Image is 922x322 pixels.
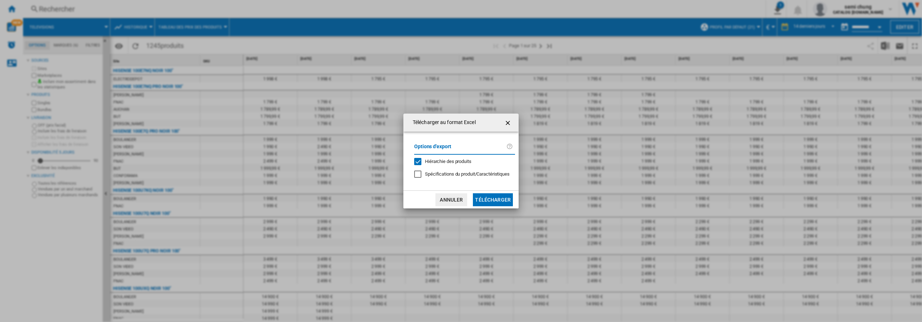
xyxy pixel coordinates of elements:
button: Annuler [435,193,467,206]
span: Hiérarchie des produits [425,159,471,164]
md-checkbox: Hiérarchie des produits [414,158,509,165]
button: getI18NText('BUTTONS.CLOSE_DIALOG') [501,115,516,130]
h4: Télécharger au format Excel [409,119,476,126]
button: Télécharger [473,193,513,206]
div: S'applique uniquement à la vision catégorie [425,171,510,177]
md-dialog: Télécharger au ... [403,114,519,208]
ng-md-icon: getI18NText('BUTTONS.CLOSE_DIALOG') [504,119,513,127]
label: Options d'export [414,142,506,156]
span: Spécifications du produit/Caractéristiques [425,171,510,177]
